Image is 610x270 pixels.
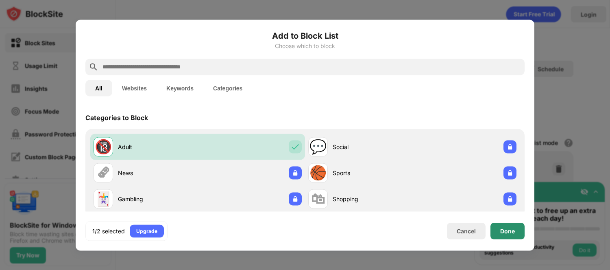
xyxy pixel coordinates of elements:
[309,165,327,181] div: 🏀
[118,195,198,203] div: Gambling
[118,169,198,177] div: News
[157,80,203,96] button: Keywords
[457,228,476,235] div: Cancel
[136,227,157,235] div: Upgrade
[85,29,525,42] h6: Add to Block List
[333,195,412,203] div: Shopping
[203,80,252,96] button: Categories
[95,191,112,207] div: 🃏
[85,42,525,49] div: Choose which to block
[85,113,148,121] div: Categories to Block
[85,80,112,96] button: All
[333,169,412,177] div: Sports
[112,80,157,96] button: Websites
[311,191,325,207] div: 🛍
[89,62,98,72] img: search.svg
[118,143,198,151] div: Adult
[309,138,327,155] div: 💬
[95,138,112,155] div: 🔞
[500,228,515,234] div: Done
[333,143,412,151] div: Social
[92,227,125,235] div: 1/2 selected
[96,165,110,181] div: 🗞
